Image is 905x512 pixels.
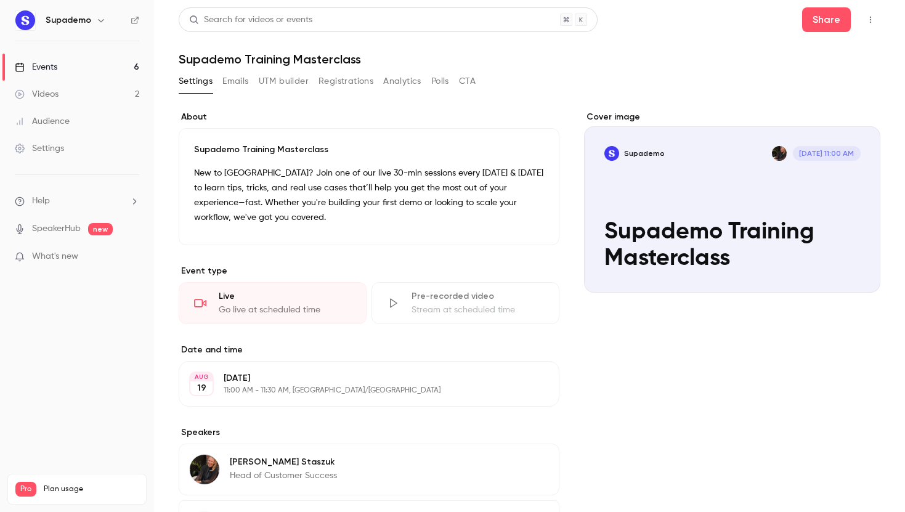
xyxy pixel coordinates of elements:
span: new [88,223,113,235]
section: Cover image [584,111,880,293]
h1: Supademo Training Masterclass [179,52,880,67]
a: SpeakerHub [32,222,81,235]
button: CTA [459,71,476,91]
label: Cover image [584,111,880,123]
span: Help [32,195,50,208]
div: Settings [15,142,64,155]
p: 19 [197,382,206,394]
button: Polls [431,71,449,91]
p: [DATE] [224,372,494,384]
button: UTM builder [259,71,309,91]
span: What's new [32,250,78,263]
div: AUG [190,373,213,381]
li: help-dropdown-opener [15,195,139,208]
div: Stream at scheduled time [412,304,544,316]
button: Share [802,7,851,32]
label: Speakers [179,426,559,439]
label: About [179,111,559,123]
p: New to [GEOGRAPHIC_DATA]? Join one of our live 30-min sessions every [DATE] & [DATE] to learn tip... [194,166,544,225]
div: Videos [15,88,59,100]
p: [PERSON_NAME] Staszuk [230,456,337,468]
p: Event type [179,265,559,277]
div: Pre-recorded video [412,290,544,303]
label: Date and time [179,344,559,356]
img: Supademo [15,10,35,30]
button: Emails [222,71,248,91]
h6: Supademo [46,14,91,26]
div: LiveGo live at scheduled time [179,282,367,324]
div: Pre-recorded videoStream at scheduled time [371,282,559,324]
span: Plan usage [44,484,139,494]
button: Analytics [383,71,421,91]
div: Paulina Staszuk[PERSON_NAME] StaszukHead of Customer Success [179,444,559,495]
p: Supademo Training Masterclass [194,144,544,156]
p: 11:00 AM - 11:30 AM, [GEOGRAPHIC_DATA]/[GEOGRAPHIC_DATA] [224,386,494,396]
img: Paulina Staszuk [190,455,219,484]
iframe: Noticeable Trigger [124,251,139,262]
button: Settings [179,71,213,91]
div: Go live at scheduled time [219,304,351,316]
div: Live [219,290,351,303]
div: Audience [15,115,70,128]
div: Events [15,61,57,73]
span: Pro [15,482,36,497]
div: Search for videos or events [189,14,312,26]
p: Head of Customer Success [230,469,337,482]
button: Registrations [319,71,373,91]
